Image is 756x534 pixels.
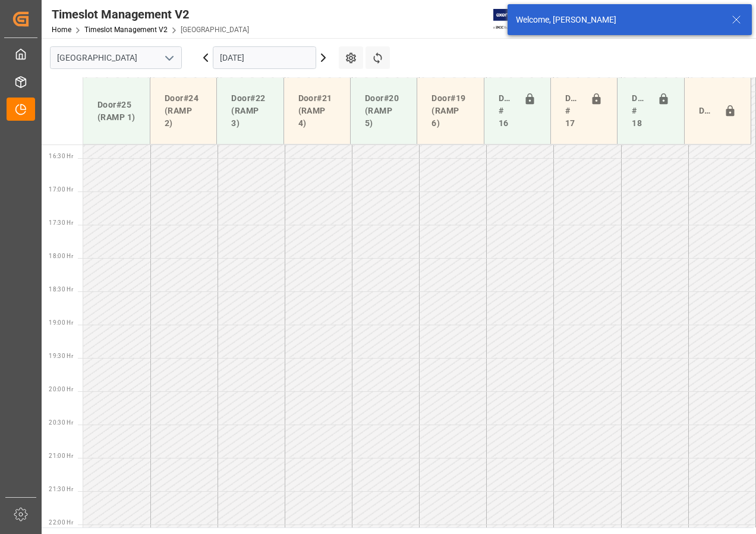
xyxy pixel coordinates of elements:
span: 18:30 Hr [49,286,73,293]
span: 22:00 Hr [49,519,73,526]
span: 17:30 Hr [49,219,73,226]
a: Home [52,26,71,34]
div: Welcome, [PERSON_NAME] [516,14,720,26]
input: DD-MM-YYYY [213,46,316,69]
span: 17:00 Hr [49,186,73,193]
span: 18:00 Hr [49,253,73,259]
span: 19:30 Hr [49,353,73,359]
span: 16:30 Hr [49,153,73,159]
button: open menu [160,49,178,67]
div: Door#19 (RAMP 6) [427,87,474,134]
div: Doors # 17 [560,87,585,134]
span: 20:30 Hr [49,419,73,426]
span: 21:30 Hr [49,486,73,492]
div: Doors # 16 [494,87,519,134]
input: Type to search/select [50,46,182,69]
div: Door#23 [694,100,719,122]
a: Timeslot Management V2 [84,26,168,34]
span: 21:00 Hr [49,453,73,459]
div: Door#24 (RAMP 2) [160,87,207,134]
div: Door#22 (RAMP 3) [226,87,273,134]
img: Exertis%20JAM%20-%20Email%20Logo.jpg_1722504956.jpg [493,9,534,30]
span: 20:00 Hr [49,386,73,392]
span: 19:00 Hr [49,319,73,326]
div: Door#25 (RAMP 1) [93,94,140,128]
div: Door#21 (RAMP 4) [294,87,341,134]
div: Door#20 (RAMP 5) [360,87,407,134]
div: Timeslot Management V2 [52,5,249,23]
div: Doors # 18 [627,87,652,134]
